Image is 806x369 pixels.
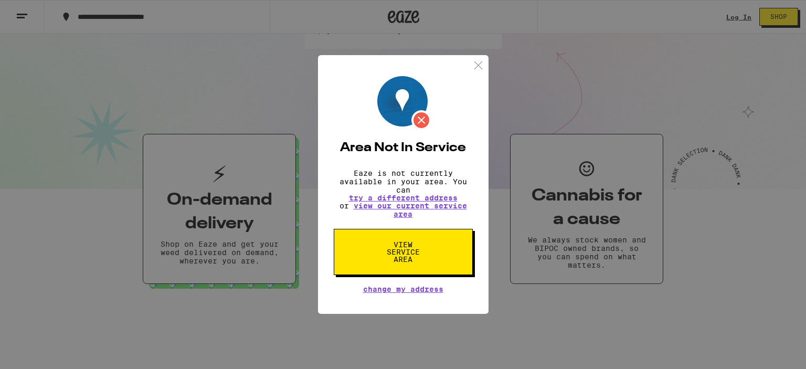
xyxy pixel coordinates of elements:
[377,76,431,130] img: image
[349,194,458,202] button: try a different address
[334,169,473,218] p: Eaze is not currently available in your area. You can or
[334,240,473,249] a: View Service Area
[363,286,443,293] button: Change My Address
[334,229,473,275] button: View Service Area
[472,59,485,72] img: close.svg
[354,202,467,218] a: view our current service area
[376,241,430,263] span: View Service Area
[334,142,473,154] h2: Area Not In Service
